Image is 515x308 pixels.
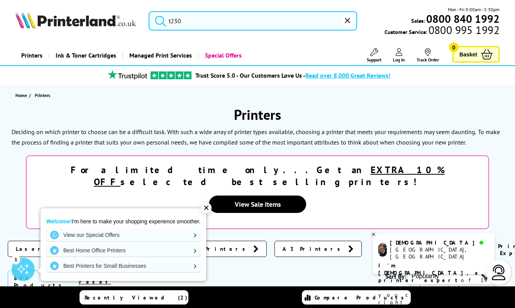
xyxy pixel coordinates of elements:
[46,244,200,257] a: Best Home Office Printers
[71,164,445,188] strong: For a limited time only...Get an selected best selling printers!
[411,17,425,24] span: Sales:
[367,48,381,63] a: Support
[15,91,29,99] a: Home
[94,164,445,188] u: EXTRA 10% OFF
[104,70,151,80] img: trustpilot rating
[459,49,477,60] span: Basket
[367,57,381,63] span: Support
[390,246,488,260] div: [GEOGRAPHIC_DATA], [GEOGRAPHIC_DATA]
[46,218,200,225] p: I'm here to make your shopping experience smoother.
[393,57,405,63] span: Log In
[448,6,500,13] span: Mon - Fri 9:00am - 5:30pm
[46,218,72,225] strong: Welcome!
[315,294,408,301] span: Compare Products
[46,229,200,241] a: View our Special Offers
[417,48,439,63] a: Track Order
[378,262,480,284] b: I'm [DEMOGRAPHIC_DATA], a printer expert
[491,265,507,280] img: user-headset-light.svg
[12,255,20,264] div: 1
[209,196,306,213] a: View Sale Items
[15,12,139,30] a: Printerland Logo
[452,46,500,63] a: Basket 0
[426,12,500,26] b: 0800 840 1992
[8,106,507,124] h1: Printers
[393,48,405,63] a: Log In
[302,290,411,305] a: Compare Products
[283,245,344,253] span: A3 Printers
[305,71,390,79] span: Read over 8,000 Great Reviews!
[378,262,489,306] p: of 19 years! I can help you choose the right product
[274,241,362,257] a: A3 Printers
[390,239,488,246] div: [DEMOGRAPHIC_DATA]
[80,290,188,305] a: Recently Viewed (2)
[79,278,115,293] a: reset filters
[85,294,188,301] span: Recently Viewed (2)
[151,71,191,79] img: trustpilot rating
[12,128,500,146] p: To make the process of finding a printer that suits your own personal needs, we have compiled som...
[427,26,500,34] span: 0800 995 1992
[48,46,122,65] a: Ink & Toner Cartridges
[449,43,459,52] span: 0
[56,46,116,65] span: Ink & Toner Cartridges
[425,15,500,22] a: 0800 840 1992
[385,26,500,36] span: Customer Service:
[201,202,212,213] div: ✕
[195,71,390,79] a: Trust Score 5.0 - Our Customers Love Us -Read over 8,000 Great Reviews!
[8,241,112,257] a: Laser Printers
[198,46,247,65] a: Special Offers
[378,243,387,257] img: chris-livechat.png
[16,245,95,253] span: Laser Printers
[46,260,200,272] a: Best Printers for Small Businesses
[35,92,50,98] span: Printers
[15,12,136,29] img: Printerland Logo
[122,46,198,65] a: Managed Print Services
[149,11,357,31] input: Search product or brand
[8,271,79,300] span: 894 Products Found
[12,128,476,136] p: Deciding on which printer to choose can be a difficult task. With such a wide array of printer ty...
[15,46,48,65] a: Printers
